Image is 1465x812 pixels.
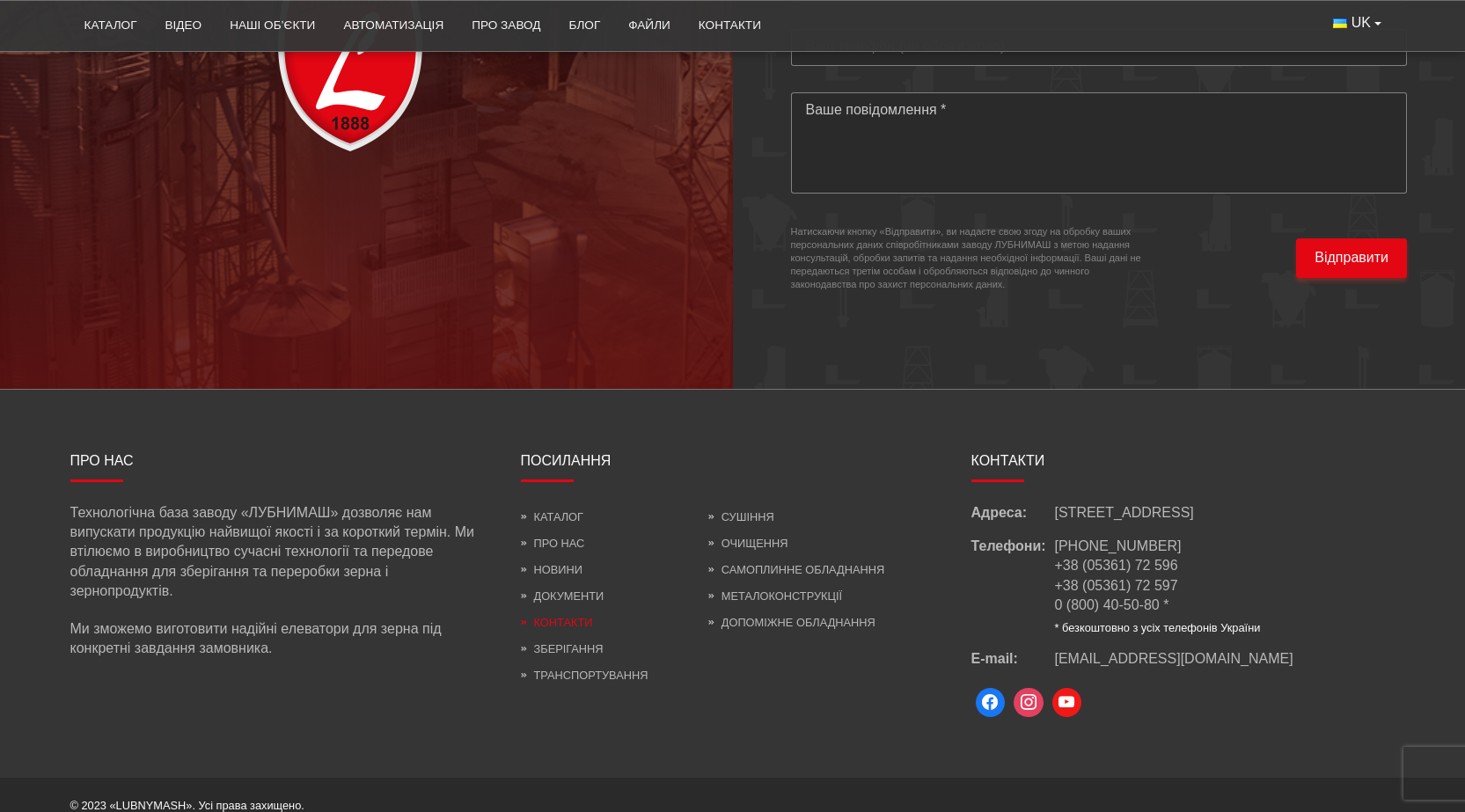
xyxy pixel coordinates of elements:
[521,589,604,603] a: Документи
[708,563,884,576] a: Самоплинне обладнання
[216,6,329,45] a: Наші об’єкти
[554,6,614,45] a: Блог
[151,6,216,45] a: Відео
[971,649,1055,669] span: E-mail:
[521,563,582,576] a: Новини
[1055,578,1178,593] a: +38 (05361) 72 597
[521,510,583,523] a: Каталог
[1055,597,1169,612] a: 0 (800) 40-50-80 *
[1055,503,1194,523] span: [STREET_ADDRESS]
[1048,684,1087,722] a: Youtube
[70,503,494,602] p: Технологічна база заводу «ЛУБНИМАШ» дозволяє нам випускати продукцію найвищої якості і за коротки...
[1055,620,1261,636] li: * безкоштовно з усіх телефонів України
[1055,651,1293,666] span: [EMAIL_ADDRESS][DOMAIN_NAME]
[458,6,554,45] a: Про завод
[791,225,1143,291] small: Натискаючи кнопку «Відправити», ви надаєте свою згоду на обробку ваших персональних даних співроб...
[70,619,494,659] p: Ми зможемо виготовити надійні елеватори для зерна під конкретні завдання замовника.
[329,6,458,45] a: Автоматизація
[1351,13,1371,33] span: UK
[521,453,612,468] span: Посилання
[971,684,1010,722] a: Facebook
[70,6,151,45] a: Каталог
[1319,6,1395,40] button: UK
[1055,558,1178,573] a: +38 (05361) 72 596
[1333,18,1347,28] img: Українська
[70,453,134,468] span: Про нас
[708,537,788,550] a: Очищення
[1055,538,1182,553] a: [PHONE_NUMBER]
[1055,649,1293,669] a: [EMAIL_ADDRESS][DOMAIN_NAME]
[1296,238,1407,278] button: Відправити
[971,537,1055,635] span: Телефони:
[521,537,585,550] a: Про нас
[521,616,593,629] a: Контакти
[14,40,84,55] center: 17
[1315,248,1388,267] span: Відправити
[708,589,842,603] a: Металоконструкції
[971,453,1045,468] span: Контакти
[614,6,685,45] a: Файли
[521,669,648,682] a: Транспортування
[521,642,604,655] a: Зберігання
[1009,684,1048,722] a: Instagram
[70,799,304,812] span: © 2023 «LUBNYMASH». Усі права захищено.
[708,616,875,629] a: Допоміжне обладнання
[685,6,775,45] a: Контакти
[971,503,1055,523] span: Адреса:
[708,510,774,523] a: Сушіння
